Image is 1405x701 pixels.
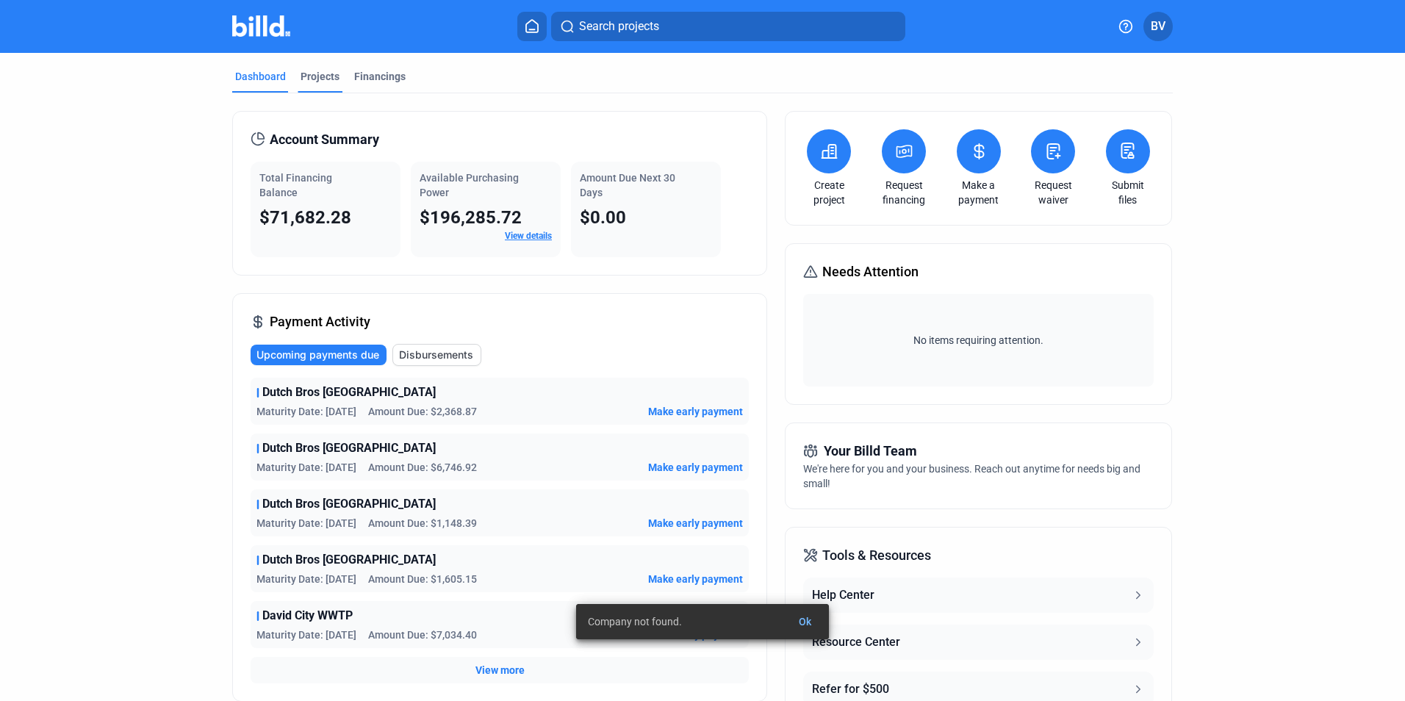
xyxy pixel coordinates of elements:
[256,516,356,531] span: Maturity Date: [DATE]
[256,628,356,642] span: Maturity Date: [DATE]
[812,633,900,651] div: Resource Center
[812,680,889,698] div: Refer for $500
[256,404,356,419] span: Maturity Date: [DATE]
[648,516,743,531] button: Make early payment
[235,69,286,84] div: Dashboard
[368,572,477,586] span: Amount Due: $1,605.15
[648,460,743,475] button: Make early payment
[648,572,743,586] button: Make early payment
[822,262,919,282] span: Needs Attention
[399,348,473,362] span: Disbursements
[799,616,811,628] span: Ok
[579,18,659,35] span: Search projects
[301,69,339,84] div: Projects
[259,172,332,198] span: Total Financing Balance
[1143,12,1173,41] button: BV
[1151,18,1165,35] span: BV
[262,384,436,401] span: Dutch Bros [GEOGRAPHIC_DATA]
[262,495,436,513] span: Dutch Bros [GEOGRAPHIC_DATA]
[580,172,675,198] span: Amount Due Next 30 Days
[256,348,379,362] span: Upcoming payments due
[1102,178,1154,207] a: Submit files
[262,439,436,457] span: Dutch Bros [GEOGRAPHIC_DATA]
[803,463,1140,489] span: We're here for you and your business. Reach out anytime for needs big and small!
[588,614,682,629] span: Company not found.
[262,551,436,569] span: Dutch Bros [GEOGRAPHIC_DATA]
[392,344,481,366] button: Disbursements
[551,12,905,41] button: Search projects
[475,663,525,677] button: View more
[803,178,855,207] a: Create project
[368,516,477,531] span: Amount Due: $1,148.39
[368,460,477,475] span: Amount Due: $6,746.92
[420,172,519,198] span: Available Purchasing Power
[259,207,351,228] span: $71,682.28
[256,460,356,475] span: Maturity Date: [DATE]
[803,625,1153,660] button: Resource Center
[809,333,1147,348] span: No items requiring attention.
[822,545,931,566] span: Tools & Resources
[953,178,1005,207] a: Make a payment
[270,312,370,332] span: Payment Activity
[368,404,477,419] span: Amount Due: $2,368.87
[420,207,522,228] span: $196,285.72
[803,578,1153,613] button: Help Center
[251,345,387,365] button: Upcoming payments due
[232,15,290,37] img: Billd Company Logo
[824,441,917,461] span: Your Billd Team
[505,231,552,241] a: View details
[878,178,930,207] a: Request financing
[256,572,356,586] span: Maturity Date: [DATE]
[580,207,626,228] span: $0.00
[270,129,379,150] span: Account Summary
[368,628,477,642] span: Amount Due: $7,034.40
[262,607,353,625] span: David City WWTP
[354,69,406,84] div: Financings
[648,404,743,419] button: Make early payment
[1027,178,1079,207] a: Request waiver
